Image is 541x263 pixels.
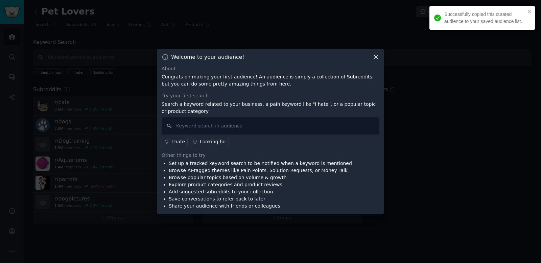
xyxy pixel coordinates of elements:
h3: Welcome to your audience! [171,53,244,61]
p: Search a keyword related to your business, a pain keyword like "I hate", or a popular topic or pr... [162,101,379,115]
div: Successfully copied this curated audience to your saved audience list. [444,11,525,25]
div: Other things to try [162,152,379,159]
li: Save conversations to refer back to later [169,195,352,202]
li: Add suggested subreddits to your collection [169,188,352,195]
li: Explore product categories and product reviews [169,181,352,188]
input: Keyword search in audience [162,117,379,135]
li: Browse AI-tagged themes like Pain Points, Solution Requests, or Money Talk [169,167,352,174]
p: Congrats on making your first audience! An audience is simply a collection of Subreddits, but you... [162,73,379,88]
div: Try your first search [162,92,379,99]
li: Share your audience with friends or colleagues [169,202,352,210]
li: Set up a tracked keyword search to be notified when a keyword is mentioned [169,160,352,167]
div: I hate [171,138,185,145]
button: close [527,9,532,14]
div: About [162,65,379,72]
li: Browse popular topics based on volume & growth [169,174,352,181]
a: I hate [162,137,188,147]
div: Looking for [200,138,226,145]
a: Looking for [190,137,229,147]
